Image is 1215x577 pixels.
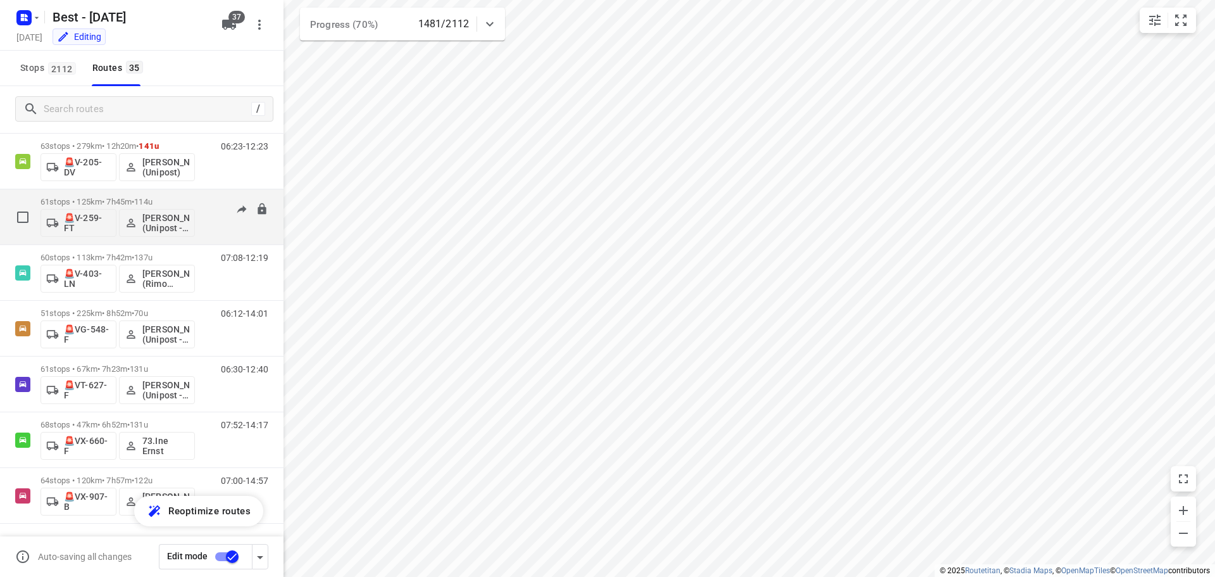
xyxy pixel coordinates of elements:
[134,197,153,206] span: 114u
[40,265,116,293] button: 🚨V-403-LN
[40,476,195,485] p: 64 stops • 120km • 7h57m
[142,380,189,400] p: [PERSON_NAME] (Unipost - Best- ZZP)
[132,308,134,318] span: •
[134,496,263,526] button: Reoptimize routes
[142,491,189,512] p: [PERSON_NAME] (A-flexibelservice - Best)
[92,60,147,76] div: Routes
[1009,566,1052,575] a: Stadia Maps
[132,476,134,485] span: •
[10,205,35,230] span: Select
[221,476,268,486] p: 07:00-14:57
[310,19,378,30] span: Progress (70%)
[11,30,47,44] h5: Project date
[127,364,130,374] span: •
[40,209,116,237] button: 🚨V-259-FT
[40,488,116,516] button: 🚨VX-907-B
[119,320,195,348] button: [PERSON_NAME] (Unipost - Best - ZZP)
[221,308,268,319] p: 06:12-14:01
[40,141,195,151] p: 63 stops • 279km • 12h20m
[168,503,251,519] span: Reoptimize routes
[119,376,195,404] button: [PERSON_NAME] (Unipost - Best- ZZP)
[64,491,111,512] p: 🚨VX-907-B
[142,436,189,456] p: 73.Ine Ernst
[221,141,268,151] p: 06:23-12:23
[130,420,148,429] span: 131u
[940,566,1210,575] li: © 2025 , © , © © contributors
[1116,566,1168,575] a: OpenStreetMap
[221,253,268,263] p: 07:08-12:19
[142,213,189,233] p: [PERSON_NAME] (Unipost - ZZP - Best)
[251,102,265,116] div: /
[139,141,159,151] span: 141u
[228,11,245,23] span: 37
[40,153,116,181] button: 🚨V-205-DV
[132,253,134,262] span: •
[64,380,111,400] p: 🚨VT-627-F
[40,376,116,404] button: 🚨VT-627-F
[40,420,195,429] p: 68 stops • 47km • 6h52m
[1061,566,1110,575] a: OpenMapTiles
[134,308,147,318] span: 70u
[48,62,76,75] span: 2112
[142,269,189,289] p: [PERSON_NAME] (Rimo Logistics - Best - ZZP)
[64,436,111,456] p: 🚨VX-660-F
[130,364,148,374] span: 131u
[142,324,189,345] p: [PERSON_NAME] (Unipost - Best - ZZP)
[127,420,130,429] span: •
[965,566,1000,575] a: Routetitan
[44,99,251,119] input: Search routes
[64,269,111,289] p: 🚨V-403-LN
[40,197,195,206] p: 61 stops • 125km • 7h45m
[64,157,111,177] p: 🚨V-205-DV
[167,551,208,561] span: Edit mode
[216,12,242,37] button: 37
[1168,8,1193,33] button: Fit zoom
[134,253,153,262] span: 137u
[1140,8,1196,33] div: small contained button group
[300,8,505,41] div: Progress (70%)1481/2112
[119,209,195,237] button: [PERSON_NAME] (Unipost - ZZP - Best)
[132,197,134,206] span: •
[38,552,132,562] p: Auto-saving all changes
[126,61,143,73] span: 35
[64,324,111,345] p: 🚨VG-548-F
[20,60,80,76] span: Stops
[418,16,469,32] p: 1481/2112
[252,548,268,564] div: Driver app settings
[247,12,272,37] button: More
[119,432,195,460] button: 73.Ine Ernst
[1142,8,1168,33] button: Map settings
[40,253,195,262] p: 60 stops • 113km • 7h42m
[40,364,195,374] p: 61 stops • 67km • 7h23m
[119,488,195,516] button: [PERSON_NAME] (A-flexibelservice - Best)
[40,320,116,348] button: 🚨VG-548-F
[119,153,195,181] button: [PERSON_NAME] (Unipost)
[40,432,116,460] button: 🚨VX-660-F
[229,197,254,222] button: Send to driver
[57,30,101,43] div: You are currently in edit mode.
[136,141,139,151] span: •
[142,157,189,177] p: [PERSON_NAME] (Unipost)
[134,476,153,485] span: 122u
[221,420,268,430] p: 07:52-14:17
[40,308,195,318] p: 51 stops • 225km • 8h52m
[221,364,268,374] p: 06:30-12:40
[64,213,111,233] p: 🚨V-259-FT
[47,7,211,27] h5: Best - [DATE]
[256,203,268,217] button: Lock route
[119,265,195,293] button: [PERSON_NAME] (Rimo Logistics - Best - ZZP)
